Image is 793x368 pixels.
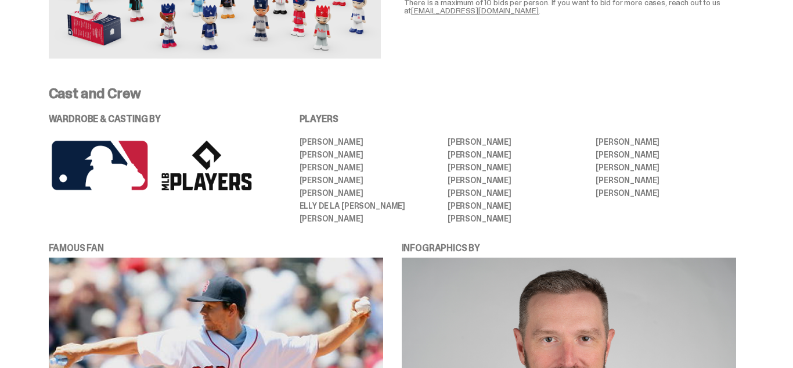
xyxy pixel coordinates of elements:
li: [PERSON_NAME] [596,163,736,172]
p: PLAYERS [300,115,736,124]
li: [PERSON_NAME] [596,189,736,197]
li: [PERSON_NAME] [300,215,439,223]
li: Elly De La [PERSON_NAME] [300,202,439,210]
li: [PERSON_NAME] [300,176,439,184]
li: [PERSON_NAME] [448,163,587,172]
p: FAMOUS FAN [49,244,383,253]
li: [PERSON_NAME] [596,176,736,184]
li: [PERSON_NAME] [596,138,736,146]
li: [PERSON_NAME] [448,151,587,159]
li: [PERSON_NAME] [300,189,439,197]
img: MLB%20logos.png [49,138,252,193]
li: [PERSON_NAME] [448,176,587,184]
a: [EMAIL_ADDRESS][DOMAIN_NAME] [411,5,539,16]
li: [PERSON_NAME] [448,189,587,197]
p: WARDROBE & CASTING BY [49,115,267,124]
li: [PERSON_NAME] [596,151,736,159]
li: [PERSON_NAME] [300,163,439,172]
li: [PERSON_NAME] [300,138,439,146]
li: [PERSON_NAME] [448,202,587,210]
p: Cast and Crew [49,87,736,101]
li: [PERSON_NAME] [448,215,587,223]
li: [PERSON_NAME] [448,138,587,146]
p: INFOGRAPHICS BY [402,244,736,253]
li: [PERSON_NAME] [300,151,439,159]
